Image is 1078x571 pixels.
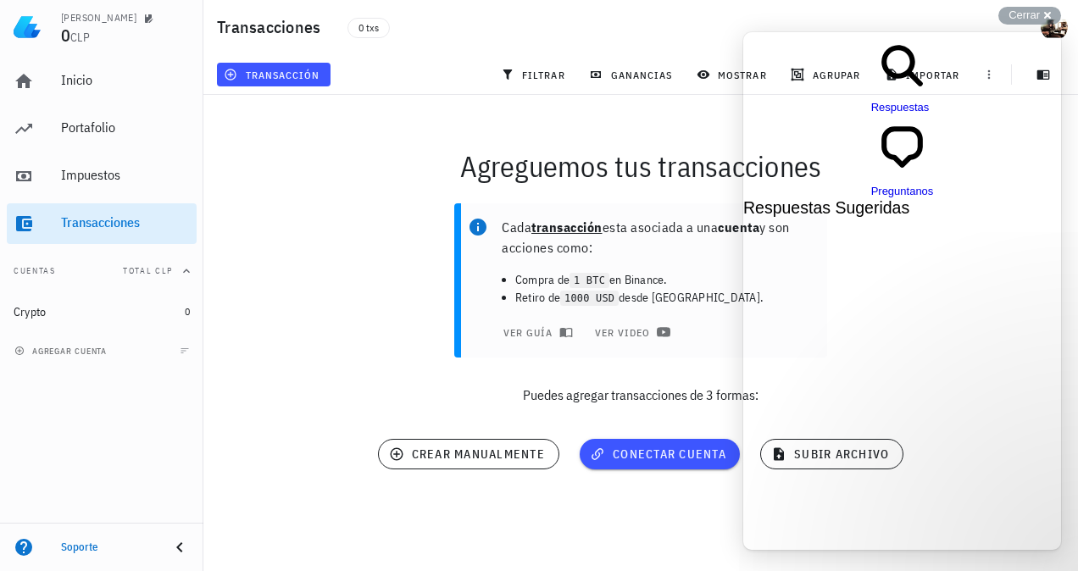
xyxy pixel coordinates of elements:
[61,214,190,230] div: Transacciones
[593,325,667,339] span: ver video
[14,305,47,319] div: Crypto
[7,291,197,332] a: Crypto 0
[718,219,759,236] b: cuenta
[7,108,197,149] a: Portafolio
[592,68,672,81] span: ganancias
[494,63,575,86] button: filtrar
[1009,8,1040,21] span: Cerrar
[10,342,114,359] button: agregar cuenta
[1041,14,1068,41] div: avatar
[7,61,197,102] a: Inicio
[217,63,331,86] button: transacción
[515,271,814,289] li: Compra de en Binance.
[61,541,156,554] div: Soporte
[531,219,603,236] b: transacción
[217,14,327,41] h1: Transacciones
[227,68,320,81] span: transacción
[123,265,173,276] span: Total CLP
[580,439,740,469] button: conectar cuenta
[515,289,814,307] li: Retiro de desde [GEOGRAPHIC_DATA].
[185,305,190,318] span: 0
[61,119,190,136] div: Portafolio
[502,217,814,258] p: Cada esta asociada a una y son acciones como:
[392,446,545,462] span: crear manualmente
[61,167,190,183] div: Impuestos
[203,385,1078,405] p: Puedes agregar transacciones de 3 formas:
[14,14,41,41] img: LedgiFi
[7,156,197,197] a: Impuestos
[690,63,777,86] button: mostrar
[700,68,767,81] span: mostrar
[61,11,136,25] div: [PERSON_NAME]
[743,32,1061,550] iframe: Help Scout Beacon - Live Chat, Contact Form, and Knowledge Base
[502,325,570,339] span: ver guía
[560,291,619,307] code: 1000 USD
[998,7,1061,25] button: Cerrar
[583,320,678,344] a: ver video
[7,203,197,244] a: Transacciones
[7,251,197,291] button: CuentasTotal CLP
[582,63,683,86] button: ganancias
[504,68,565,81] span: filtrar
[61,24,70,47] span: 0
[570,273,609,289] code: 1 BTC
[61,72,190,88] div: Inicio
[70,30,90,45] span: CLP
[358,19,379,37] span: 0 txs
[593,446,726,462] span: conectar cuenta
[378,439,559,469] button: crear manualmente
[18,346,107,357] span: agregar cuenta
[492,320,581,344] button: ver guía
